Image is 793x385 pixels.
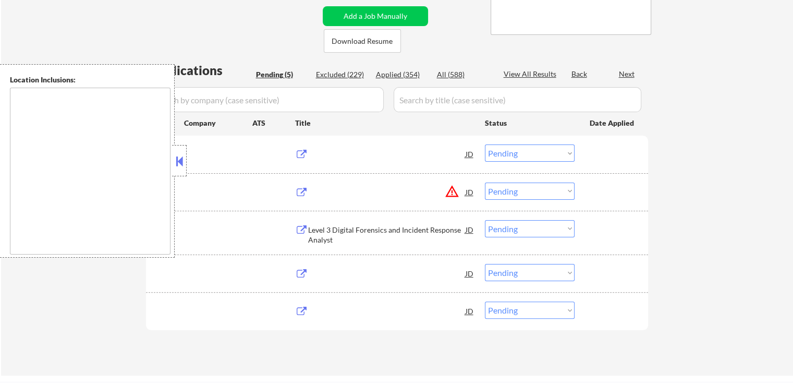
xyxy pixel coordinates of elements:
div: Applications [149,64,252,77]
div: View All Results [504,69,559,79]
input: Search by title (case sensitive) [394,87,641,112]
div: Date Applied [590,118,636,128]
div: Status [485,113,575,132]
div: ATS [252,118,295,128]
button: warning_amber [445,184,459,199]
div: Pending (5) [256,69,308,80]
button: Add a Job Manually [323,6,428,26]
input: Search by company (case sensitive) [149,87,384,112]
div: Company [184,118,252,128]
div: Applied (354) [376,69,428,80]
div: Back [571,69,588,79]
div: Next [619,69,636,79]
div: JD [465,220,475,239]
div: Excluded (229) [316,69,368,80]
div: Location Inclusions: [10,75,170,85]
div: JD [465,183,475,201]
div: JD [465,264,475,283]
div: Level 3 Digital Forensics and Incident Response Analyst [308,225,466,245]
button: Download Resume [324,29,401,53]
div: JD [465,302,475,320]
div: JD [465,145,475,163]
div: All (588) [437,69,489,80]
div: Title [295,118,475,128]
